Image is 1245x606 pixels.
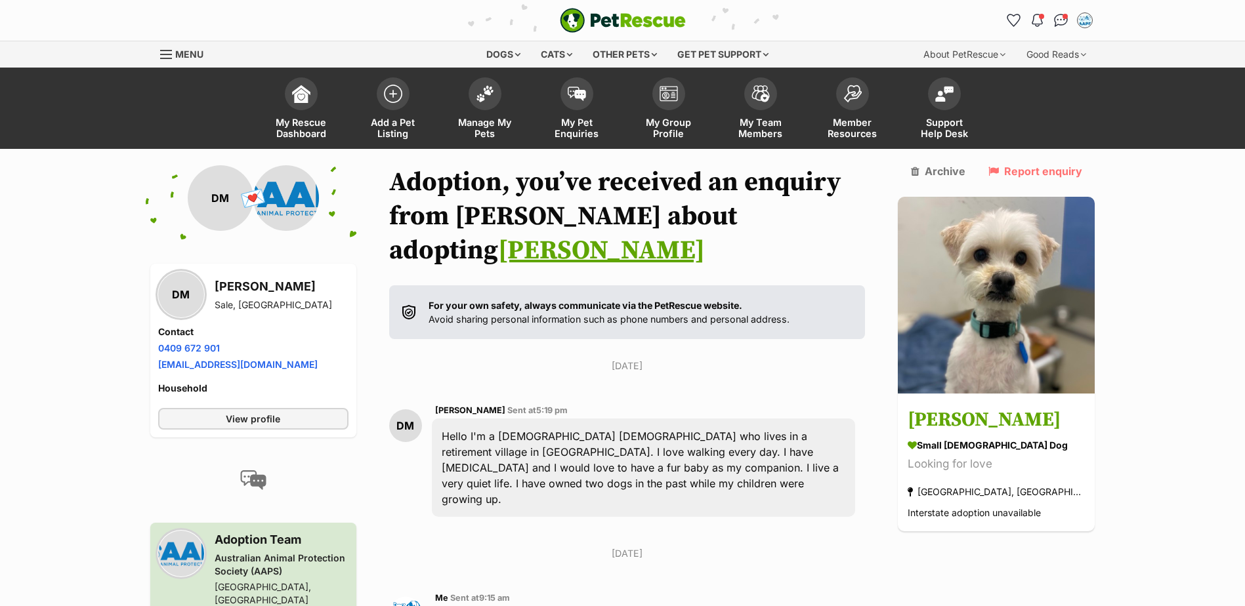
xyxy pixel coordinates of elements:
img: pet-enquiries-icon-7e3ad2cf08bfb03b45e93fb7055b45f3efa6380592205ae92323e6603595dc1f.svg [568,87,586,101]
div: Sale, [GEOGRAPHIC_DATA] [215,298,332,312]
img: chat-41dd97257d64d25036548639549fe6c8038ab92f7586957e7f3b1b290dea8141.svg [1054,14,1068,27]
h4: Contact [158,325,348,338]
span: Sent at [450,593,510,603]
div: small [DEMOGRAPHIC_DATA] Dog [908,439,1085,453]
img: dashboard-icon-eb2f2d2d3e046f16d808141f083e7271f6b2e854fb5c12c21221c1fb7104beca.svg [292,85,310,103]
h3: [PERSON_NAME] [908,406,1085,435]
span: Member Resources [823,117,882,139]
a: [PERSON_NAME] small [DEMOGRAPHIC_DATA] Dog Looking for love [GEOGRAPHIC_DATA], [GEOGRAPHIC_DATA] ... [898,396,1095,532]
button: Notifications [1027,10,1048,31]
span: View profile [226,412,280,426]
div: Looking for love [908,456,1085,474]
span: Me [435,593,448,603]
div: Other pets [583,41,666,68]
p: Avoid sharing personal information such as phone numbers and personal address. [429,298,790,327]
span: Add a Pet Listing [364,117,423,139]
a: Support Help Desk [898,71,990,149]
a: My Pet Enquiries [531,71,623,149]
span: Menu [175,49,203,60]
span: My Pet Enquiries [547,117,606,139]
button: My account [1074,10,1095,31]
img: help-desk-icon-fdf02630f3aa405de69fd3d07c3f3aa587a6932b1a1747fa1d2bba05be0121f9.svg [935,86,954,102]
div: Good Reads [1017,41,1095,68]
img: manage-my-pets-icon-02211641906a0b7f246fdf0571729dbe1e7629f14944591b6c1af311fb30b64b.svg [476,85,494,102]
ul: Account quick links [1003,10,1095,31]
img: group-profile-icon-3fa3cf56718a62981997c0bc7e787c4b2cf8bcc04b72c1350f741eb67cf2f40e.svg [660,86,678,102]
p: [DATE] [389,546,866,560]
span: Interstate adoption unavailable [908,508,1041,519]
span: My Team Members [731,117,790,139]
a: Add a Pet Listing [347,71,439,149]
p: [DATE] [389,359,866,373]
h3: Adoption Team [215,531,348,549]
a: Report enquiry [988,165,1082,177]
a: View profile [158,408,348,430]
span: Support Help Desk [915,117,974,139]
a: Conversations [1051,10,1072,31]
img: team-members-icon-5396bd8760b3fe7c0b43da4ab00e1e3bb1a5d9ba89233759b79545d2d3fc5d0d.svg [751,85,770,102]
a: Archive [911,165,965,177]
a: [EMAIL_ADDRESS][DOMAIN_NAME] [158,359,318,370]
img: notifications-46538b983faf8c2785f20acdc204bb7945ddae34d4c08c2a6579f10ce5e182be.svg [1032,14,1042,27]
h4: Household [158,382,348,395]
img: logo-e224e6f780fb5917bec1dbf3a21bbac754714ae5b6737aabdf751b685950b380.svg [560,8,686,33]
img: member-resources-icon-8e73f808a243e03378d46382f2149f9095a855e16c252ad45f914b54edf8863c.svg [843,85,862,102]
span: 💌 [238,184,268,212]
span: My Group Profile [639,117,698,139]
a: Menu [160,41,213,65]
span: 9:15 am [479,593,510,603]
span: [PERSON_NAME] [435,405,505,415]
img: conversation-icon-4a6f8262b818ee0b60e3300018af0b2d0b884aa5de6e9bcb8d3d4eeb1a70a7c4.svg [240,470,266,490]
a: Manage My Pets [439,71,531,149]
h1: Adoption, you’ve received an enquiry from [PERSON_NAME] about adopting [389,165,866,268]
img: Adoption Team profile pic [1078,14,1091,27]
a: PetRescue [560,8,686,33]
div: DM [389,409,422,442]
a: Member Resources [807,71,898,149]
span: My Rescue Dashboard [272,117,331,139]
div: [GEOGRAPHIC_DATA], [GEOGRAPHIC_DATA] [908,483,1085,501]
div: Dogs [477,41,530,68]
span: Sent at [507,405,568,415]
img: Australian Animal Protection Society (AAPS) profile pic [253,165,319,231]
span: 5:19 pm [536,405,568,415]
img: Leo [898,197,1095,394]
a: 0409 672 901 [158,342,220,353]
div: Australian Animal Protection Society (AAPS) [215,552,348,578]
strong: For your own safety, always communicate via the PetRescue website. [429,300,742,311]
a: My Team Members [715,71,807,149]
a: My Group Profile [623,71,715,149]
h3: [PERSON_NAME] [215,277,332,296]
div: Hello I'm a [DEMOGRAPHIC_DATA] [DEMOGRAPHIC_DATA] who lives in a retirement village in [GEOGRAPHI... [432,418,856,517]
div: Cats [532,41,581,68]
div: DM [158,272,204,317]
div: About PetRescue [914,41,1015,68]
div: Get pet support [668,41,778,68]
a: Favourites [1003,10,1024,31]
img: add-pet-listing-icon-0afa8454b4691262ce3f59096e99ab1cd57d4a30225e0717b998d2c9b9846f56.svg [384,85,402,103]
img: Australian Animal Protection Society (AAPS) profile pic [158,531,204,576]
div: DM [188,165,253,231]
span: Manage My Pets [455,117,515,139]
a: My Rescue Dashboard [255,71,347,149]
a: [PERSON_NAME] [498,234,705,267]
